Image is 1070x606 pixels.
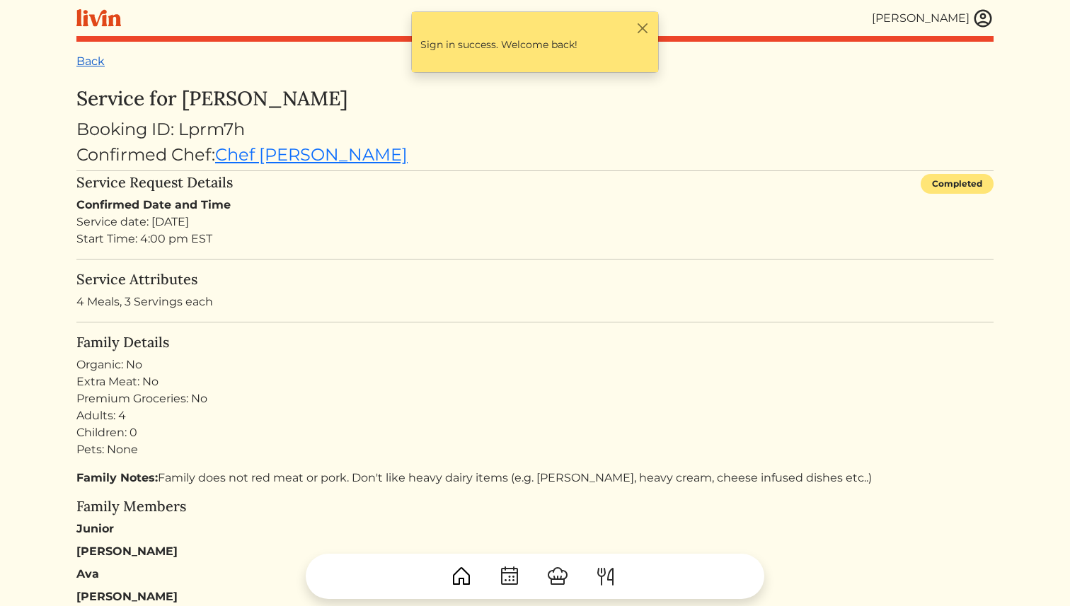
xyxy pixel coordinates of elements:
div: Adults: 4 Children: 0 Pets: None [76,407,994,458]
strong: Junior [76,522,114,535]
div: Service date: [DATE] Start Time: 4:00 pm EST [76,214,994,247]
div: [PERSON_NAME] [872,10,970,27]
img: House-9bf13187bcbb5817f509fe5e7408150f90897510c4275e13d0d5fca38e0b5951.svg [450,565,473,588]
div: Completed [921,174,994,194]
div: Extra Meat: No [76,373,994,390]
img: CalendarDots-5bcf9d9080389f2a281d69619e1c85352834be518fbc73d9501aef674afc0d57.svg [498,565,521,588]
img: user_account-e6e16d2ec92f44fc35f99ef0dc9cddf60790bfa021a6ecb1c896eb5d2907b31c.svg [972,8,994,29]
strong: Family Notes: [76,471,158,484]
p: 4 Meals, 3 Servings each [76,293,994,310]
h5: Service Attributes [76,271,994,288]
h5: Family Members [76,498,994,515]
div: Booking ID: Lprm7h [76,117,994,142]
p: Family does not red meat or pork. Don't like heavy dairy items (e.g. [PERSON_NAME], heavy cream, ... [76,470,994,486]
p: Sign in success. Welcome back! [420,37,650,52]
a: Chef [PERSON_NAME] [215,144,408,165]
strong: [PERSON_NAME] [76,590,178,603]
div: Confirmed Chef: [76,142,994,168]
img: ForkKnife-55491504ffdb50bab0c1e09e7649658475375261d09fd45db06cec23bce548bf.svg [594,565,617,588]
h3: Service for [PERSON_NAME] [76,87,994,111]
div: Organic: No [76,356,994,373]
h5: Family Details [76,334,994,351]
a: Back [76,54,105,68]
div: Premium Groceries: No [76,390,994,407]
strong: Confirmed Date and Time [76,198,231,211]
h5: Service Request Details [76,174,233,191]
img: ChefHat-a374fb509e4f37eb0702ca99f5f64f3b6956810f32a249b33092029f8484b388.svg [546,565,569,588]
button: Close [635,21,650,35]
img: livin-logo-a0d97d1a881af30f6274990eb6222085a2533c92bbd1e4f22c21b4f0d0e3210c.svg [76,9,121,27]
